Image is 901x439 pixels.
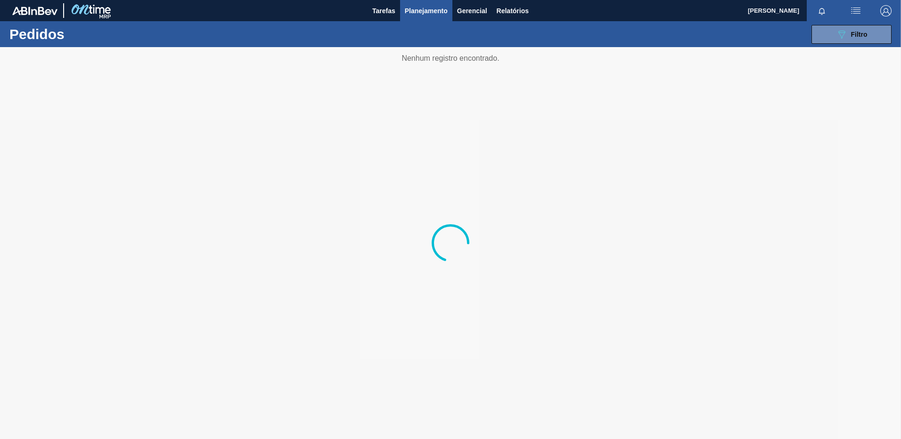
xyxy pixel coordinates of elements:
[851,31,868,38] span: Filtro
[12,7,57,15] img: TNhmsLtSVTkK8tSr43FrP2fwEKptu5GPRR3wAAAABJRU5ErkJggg==
[850,5,861,16] img: userActions
[880,5,892,16] img: Logout
[457,5,487,16] span: Gerencial
[811,25,892,44] button: Filtro
[372,5,395,16] span: Tarefas
[807,4,837,17] button: Notificações
[9,29,150,40] h1: Pedidos
[405,5,448,16] span: Planejamento
[497,5,529,16] span: Relatórios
